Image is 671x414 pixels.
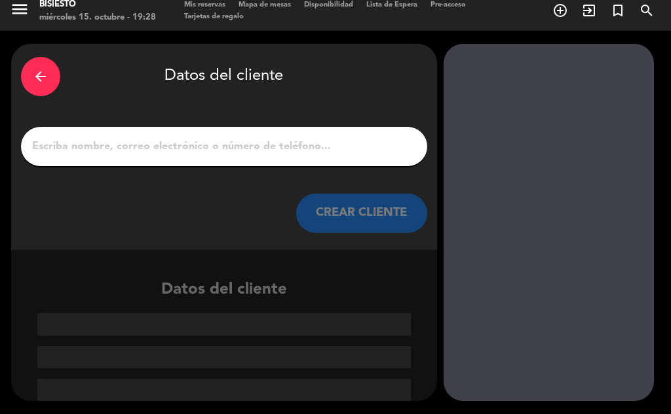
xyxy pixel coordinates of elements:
span: Disponibilidad [297,1,360,9]
span: Mis reservas [178,1,232,9]
i: exit_to_app [581,3,597,18]
div: miércoles 15. octubre - 19:28 [39,11,156,24]
i: arrow_back [33,69,48,84]
i: add_circle_outline [552,3,568,18]
span: Pre-acceso [424,1,472,9]
div: Datos del cliente [21,54,427,99]
button: CREAR CLIENTE [296,194,427,233]
span: Lista de Espera [360,1,424,9]
i: search [639,3,655,18]
input: Escriba nombre, correo electrónico o número de teléfono... [31,137,417,156]
span: Mapa de mesas [232,1,297,9]
i: turned_in_not [610,3,626,18]
div: Datos del cliente [11,277,437,401]
span: Tarjetas de regalo [178,13,250,20]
